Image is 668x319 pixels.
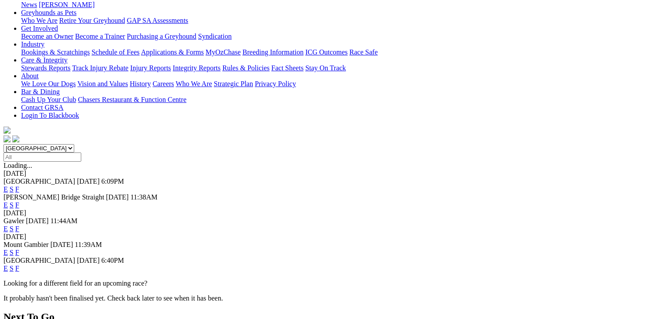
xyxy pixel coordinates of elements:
[21,112,79,119] a: Login To Blackbook
[51,217,78,225] span: 11:44AM
[21,17,58,24] a: Who We Are
[106,193,129,201] span: [DATE]
[21,96,664,104] div: Bar & Dining
[127,33,196,40] a: Purchasing a Greyhound
[78,96,186,103] a: Chasers Restaurant & Function Centre
[4,162,32,169] span: Loading...
[21,72,39,80] a: About
[21,64,70,72] a: Stewards Reports
[4,217,24,225] span: Gawler
[4,241,49,248] span: Mount Gambier
[222,64,270,72] a: Rules & Policies
[75,33,125,40] a: Become a Trainer
[242,48,303,56] a: Breeding Information
[4,201,8,209] a: E
[305,48,347,56] a: ICG Outcomes
[15,201,19,209] a: F
[15,185,19,193] a: F
[21,80,76,87] a: We Love Our Dogs
[130,80,151,87] a: History
[75,241,102,248] span: 11:39AM
[130,193,158,201] span: 11:38AM
[12,135,19,142] img: twitter.svg
[130,64,171,72] a: Injury Reports
[21,1,664,9] div: News & Media
[206,48,241,56] a: MyOzChase
[101,257,124,264] span: 6:40PM
[4,209,664,217] div: [DATE]
[21,9,76,16] a: Greyhounds as Pets
[127,17,188,24] a: GAP SA Assessments
[10,185,14,193] a: S
[198,33,231,40] a: Syndication
[4,265,8,272] a: E
[4,178,75,185] span: [GEOGRAPHIC_DATA]
[21,25,58,32] a: Get Involved
[4,279,664,287] p: Looking for a different field for an upcoming race?
[21,48,664,56] div: Industry
[4,170,664,178] div: [DATE]
[10,201,14,209] a: S
[214,80,253,87] a: Strategic Plan
[4,135,11,142] img: facebook.svg
[21,56,68,64] a: Care & Integrity
[4,225,8,232] a: E
[4,193,104,201] span: [PERSON_NAME] Bridge Straight
[26,217,49,225] span: [DATE]
[59,17,125,24] a: Retire Your Greyhound
[101,178,124,185] span: 6:09PM
[349,48,377,56] a: Race Safe
[21,40,44,48] a: Industry
[21,1,37,8] a: News
[141,48,204,56] a: Applications & Forms
[4,249,8,256] a: E
[21,64,664,72] div: Care & Integrity
[152,80,174,87] a: Careers
[77,80,128,87] a: Vision and Values
[77,257,100,264] span: [DATE]
[10,249,14,256] a: S
[39,1,94,8] a: [PERSON_NAME]
[21,33,664,40] div: Get Involved
[255,80,296,87] a: Privacy Policy
[305,64,346,72] a: Stay On Track
[21,96,76,103] a: Cash Up Your Club
[21,33,73,40] a: Become an Owner
[15,265,19,272] a: F
[21,88,60,95] a: Bar & Dining
[21,80,664,88] div: About
[15,225,19,232] a: F
[21,17,664,25] div: Greyhounds as Pets
[72,64,128,72] a: Track Injury Rebate
[77,178,100,185] span: [DATE]
[173,64,220,72] a: Integrity Reports
[21,48,90,56] a: Bookings & Scratchings
[51,241,73,248] span: [DATE]
[4,233,664,241] div: [DATE]
[15,249,19,256] a: F
[10,225,14,232] a: S
[21,104,63,111] a: Contact GRSA
[4,185,8,193] a: E
[4,127,11,134] img: logo-grsa-white.png
[271,64,303,72] a: Fact Sheets
[10,265,14,272] a: S
[91,48,139,56] a: Schedule of Fees
[4,257,75,264] span: [GEOGRAPHIC_DATA]
[4,294,223,302] partial: It probably hasn't been finalised yet. Check back later to see when it has been.
[4,152,81,162] input: Select date
[176,80,212,87] a: Who We Are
